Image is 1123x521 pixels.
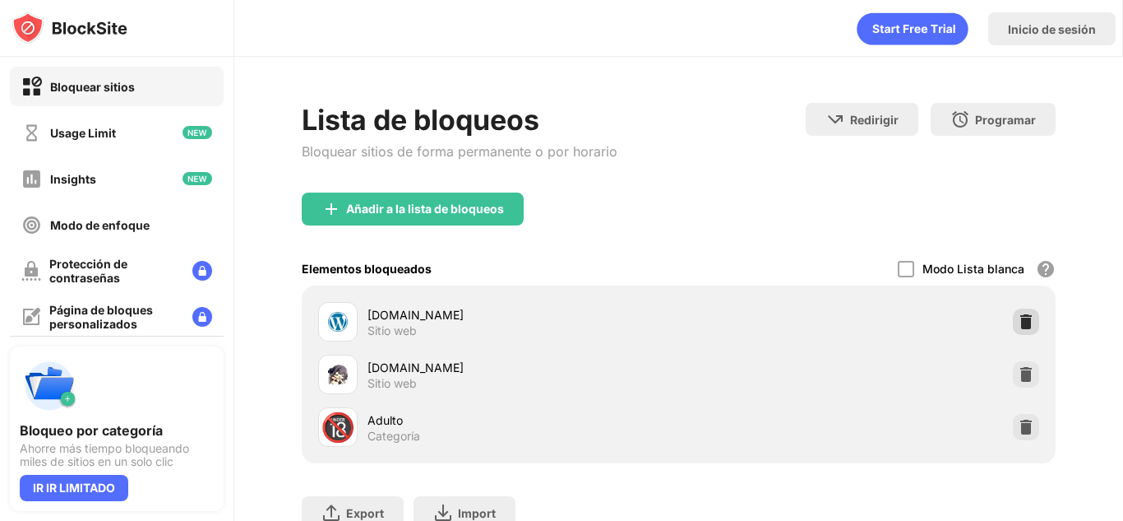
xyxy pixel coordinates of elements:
[12,12,127,44] img: logo-blocksite.svg
[321,411,355,444] div: 🔞
[20,356,79,416] img: push-categories.svg
[192,261,212,281] img: lock-menu.svg
[302,143,617,160] div: Bloquear sitios de forma permanente o por horario
[850,113,899,127] div: Redirigir
[21,169,42,189] img: insights-off.svg
[975,113,1036,127] div: Programar
[183,126,212,139] img: new-icon.svg
[367,429,420,444] div: Categoría
[50,126,116,140] div: Usage Limit
[1008,22,1096,36] div: Inicio de sesión
[922,262,1024,276] div: Modo Lista blanca
[21,123,42,143] img: time-usage-off.svg
[20,442,214,468] div: Ahorre más tiempo bloqueando miles de sitios en un solo clic
[49,303,179,331] div: Página de bloques personalizados
[183,172,212,185] img: new-icon.svg
[857,12,968,45] div: animation
[21,261,41,281] img: password-protection-off.svg
[346,202,504,216] div: Añadir a la lista de bloqueos
[367,376,417,391] div: Sitio web
[367,306,679,323] div: [DOMAIN_NAME]
[328,365,348,384] img: favicons
[367,412,679,429] div: Adulto
[20,475,128,501] div: IR IR LIMITADO
[328,312,348,332] img: favicons
[50,80,135,94] div: Bloquear sitios
[302,103,617,137] div: Lista de bloqueos
[302,262,432,276] div: Elementos bloqueados
[50,218,150,232] div: Modo de enfoque
[21,77,42,97] img: block-on.svg
[49,257,179,285] div: Protección de contraseñas
[21,307,41,327] img: customize-block-page-off.svg
[367,359,679,376] div: [DOMAIN_NAME]
[192,307,212,327] img: lock-menu.svg
[20,422,214,439] div: Bloqueo por categoría
[367,323,417,338] div: Sitio web
[21,215,42,235] img: focus-off.svg
[346,506,384,520] div: Export
[50,172,96,186] div: Insights
[458,506,496,520] div: Import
